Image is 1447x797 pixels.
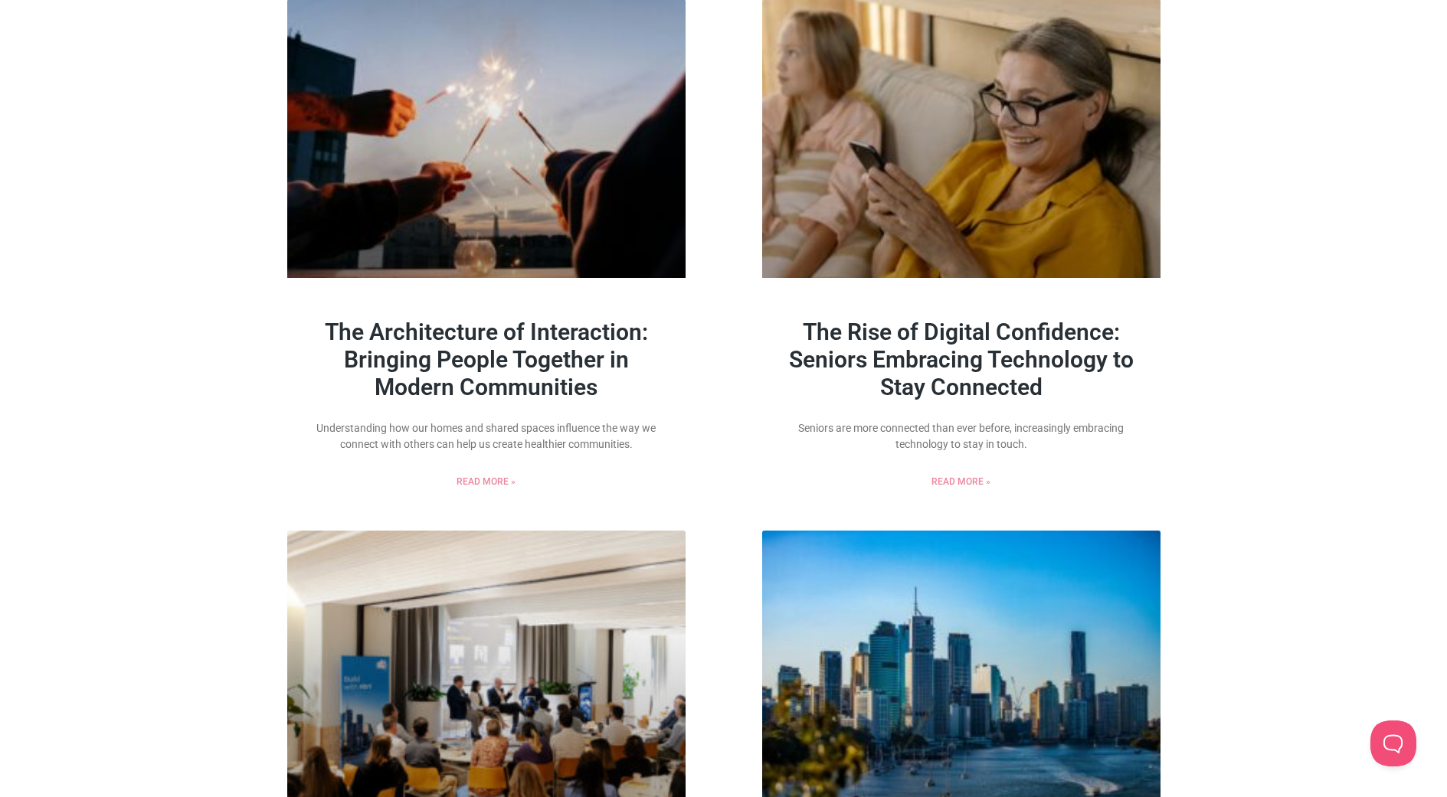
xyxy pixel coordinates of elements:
[1370,720,1416,766] iframe: Toggle Customer Support
[785,420,1138,452] p: Seniors are more connected than ever before, increasingly embracing technology to stay in touch.
[457,475,516,488] a: Read more about The Architecture of Interaction: Bringing People Together in Modern Communities
[931,475,990,488] a: Read more about The Rise of Digital Confidence: Seniors Embracing Technology to Stay Connected
[325,318,648,400] a: The Architecture of Interaction: Bringing People Together in Modern Communities
[310,420,663,452] p: Understanding how our homes and shared spaces influence the way we connect with others can help u...
[789,318,1134,400] a: The Rise of Digital Confidence: Seniors Embracing Technology to Stay Connected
